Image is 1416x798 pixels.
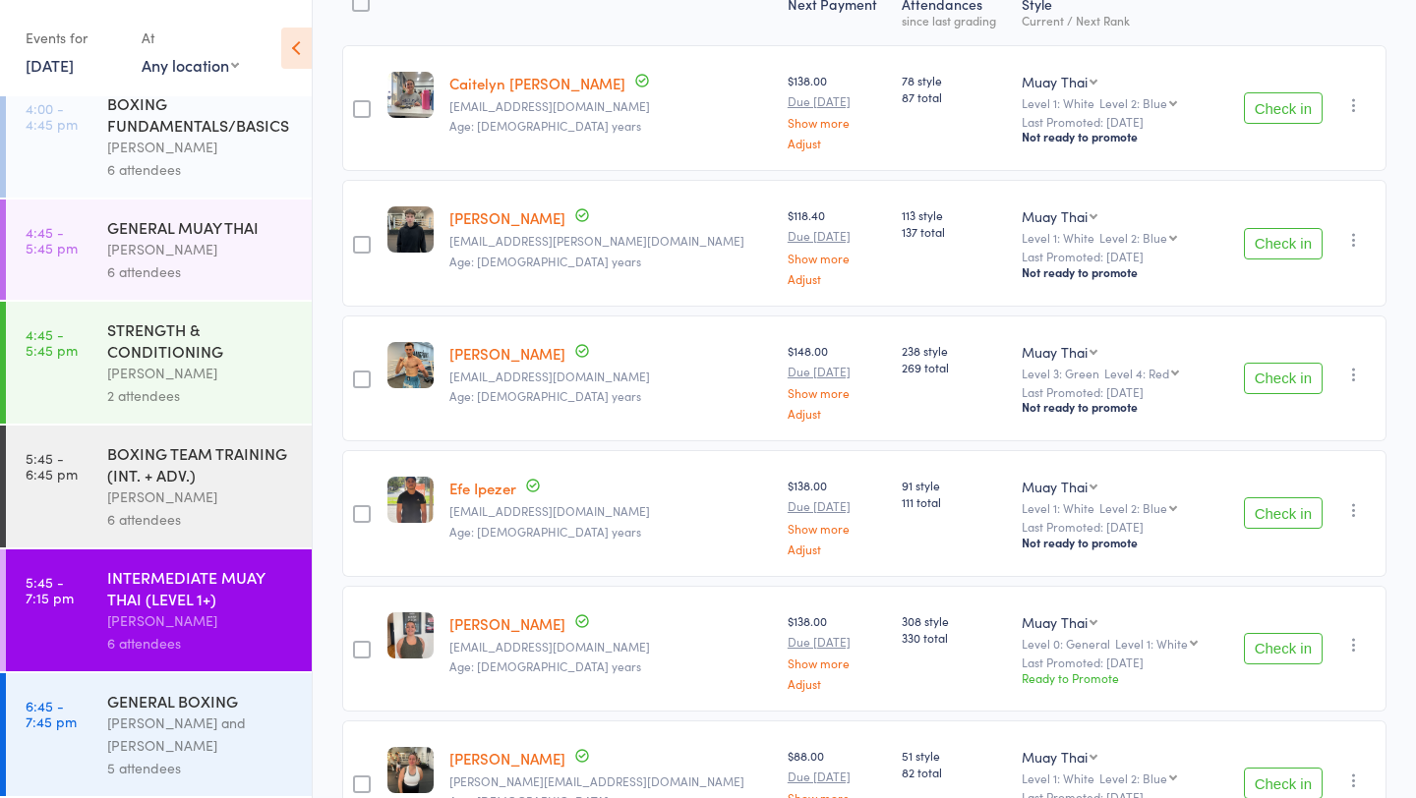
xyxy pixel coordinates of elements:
a: Adjust [788,407,886,420]
div: Level 1: White [1022,771,1214,784]
div: BOXING FUNDAMENTALS/BASICS [107,92,295,136]
img: image1747302359.png [387,342,434,388]
span: 91 style [902,477,1006,493]
div: Level 2: Blue [1099,501,1167,514]
time: 5:45 - 7:15 pm [26,574,74,605]
div: Level 1: White [1022,501,1214,514]
a: [PERSON_NAME] [449,207,565,228]
a: Adjust [788,137,886,149]
span: Age: [DEMOGRAPHIC_DATA] years [449,523,641,540]
img: image1733392961.png [387,72,434,118]
span: 137 total [902,223,1006,240]
small: Last Promoted: [DATE] [1022,115,1214,129]
span: 330 total [902,629,1006,646]
a: [PERSON_NAME] [449,343,565,364]
a: Show more [788,522,886,535]
div: Level 1: White [1022,96,1214,109]
a: Adjust [788,677,886,690]
div: Level 2: Blue [1099,96,1167,109]
div: Muay Thai [1022,342,1088,362]
small: Due [DATE] [788,769,886,783]
a: Show more [788,386,886,399]
img: image1719028136.png [387,477,434,523]
button: Check in [1244,92,1323,124]
div: [PERSON_NAME] [107,136,295,158]
small: Last Promoted: [DATE] [1022,655,1214,669]
span: 308 style [902,612,1006,629]
div: 6 attendees [107,260,295,283]
div: Level 1: White [1115,637,1188,650]
div: [PERSON_NAME] [107,485,295,508]
div: At [142,22,239,54]
img: image1729591634.png [387,747,434,793]
a: Adjust [788,542,886,555]
span: Age: [DEMOGRAPHIC_DATA] years [449,387,641,404]
a: Show more [788,252,886,264]
div: Muay Thai [1022,747,1088,767]
div: Muay Thai [1022,477,1088,496]
a: Show more [788,656,886,669]
small: caitelyn@hotmail.co.uk [449,99,772,113]
time: 4:45 - 5:45 pm [26,224,78,256]
div: Current / Next Rank [1022,14,1214,27]
time: 6:45 - 7:45 pm [26,698,77,729]
div: Level 4: Red [1104,367,1169,379]
div: 6 attendees [107,158,295,181]
span: 51 style [902,747,1006,764]
div: Level 3: Green [1022,367,1214,379]
div: GENERAL BOXING [107,690,295,712]
div: [PERSON_NAME] and [PERSON_NAME] [107,712,295,757]
div: [PERSON_NAME] [107,238,295,260]
span: 78 style [902,72,1006,88]
div: 2 attendees [107,384,295,407]
small: Last Promoted: [DATE] [1022,250,1214,263]
div: [PERSON_NAME] [107,362,295,384]
button: Check in [1244,363,1323,394]
div: BOXING TEAM TRAINING (INT. + ADV.) [107,442,295,485]
small: Due [DATE] [788,365,886,378]
span: 238 style [902,342,1006,359]
div: Muay Thai [1022,206,1088,226]
span: 82 total [902,764,1006,780]
small: Due [DATE] [788,499,886,513]
small: Due [DATE] [788,94,886,108]
span: Age: [DEMOGRAPHIC_DATA] years [449,253,641,269]
small: jessejgabrielson@gmail.com [449,370,772,383]
div: $138.00 [788,477,886,554]
span: Age: [DEMOGRAPHIC_DATA] years [449,117,641,134]
a: Show more [788,116,886,129]
a: Caitelyn [PERSON_NAME] [449,73,625,93]
img: image1693989268.png [387,612,434,658]
div: Not ready to promote [1022,264,1214,280]
div: Level 2: Blue [1099,771,1167,784]
small: Last Promoted: [DATE] [1022,385,1214,399]
div: Muay Thai [1022,612,1088,632]
small: efeipezer07@outlook.com [449,504,772,518]
button: Check in [1244,497,1323,529]
button: Check in [1244,228,1323,259]
div: Level 1: White [1022,231,1214,244]
a: 5:45 -6:45 pmBOXING TEAM TRAINING (INT. + ADV.)[PERSON_NAME]6 attendees [6,426,312,547]
div: INTERMEDIATE MUAY THAI (LEVEL 1+) [107,566,295,609]
span: Age: [DEMOGRAPHIC_DATA] years [449,657,641,674]
div: $118.40 [788,206,886,284]
span: 113 style [902,206,1006,223]
small: Due [DATE] [788,635,886,649]
span: 269 total [902,359,1006,375]
span: 111 total [902,493,1006,510]
a: Efe Ipezer [449,478,516,498]
a: 5:45 -7:15 pmINTERMEDIATE MUAY THAI (LEVEL 1+)[PERSON_NAME]6 attendees [6,549,312,671]
div: Not ready to promote [1022,129,1214,144]
small: Last Promoted: [DATE] [1022,520,1214,534]
div: 5 attendees [107,757,295,779]
div: Not ready to promote [1022,535,1214,550]
img: image1722239090.png [387,206,434,253]
a: 6:45 -7:45 pmGENERAL BOXING[PERSON_NAME] and [PERSON_NAME]5 attendees [6,673,312,796]
div: $138.00 [788,72,886,149]
div: Events for [26,22,122,54]
a: [PERSON_NAME] [449,613,565,634]
div: 6 attendees [107,508,295,531]
div: Ready to Promote [1022,669,1214,686]
div: since last grading [902,14,1006,27]
button: Check in [1244,633,1323,664]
